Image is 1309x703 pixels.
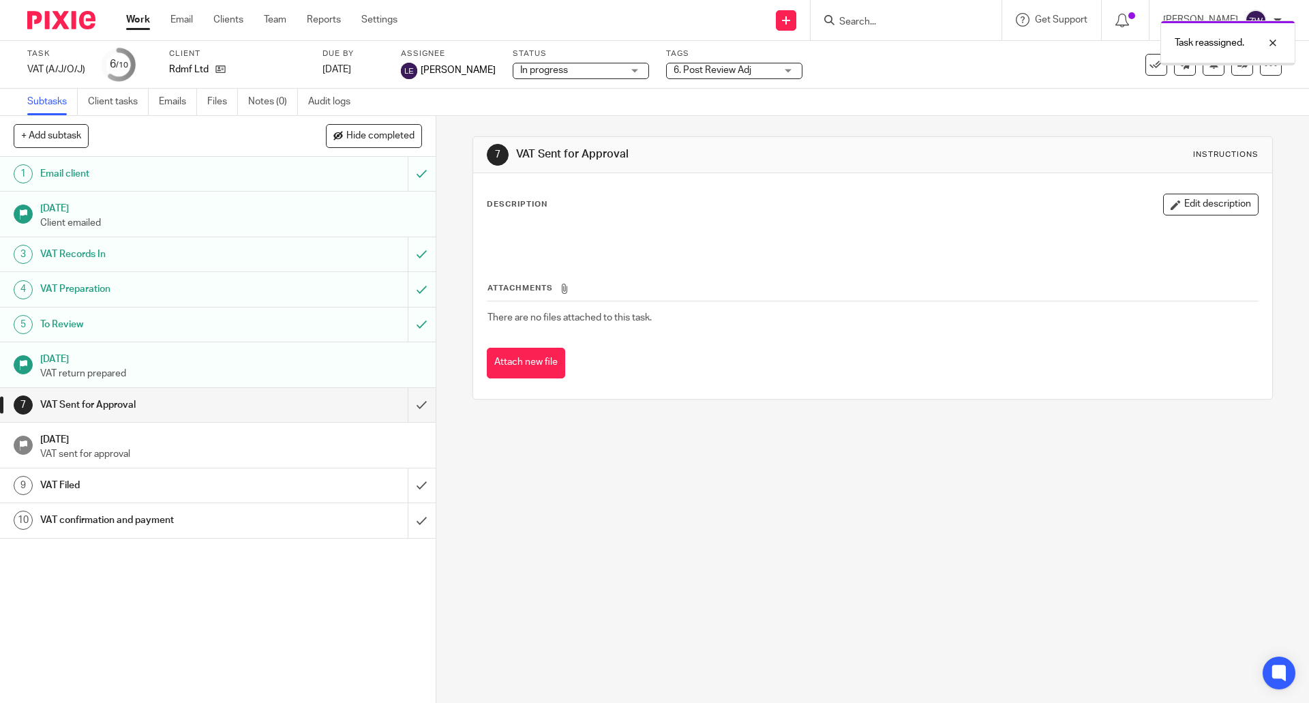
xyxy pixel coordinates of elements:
[116,61,128,69] small: /10
[40,164,276,184] h1: Email client
[14,245,33,264] div: 3
[169,48,305,59] label: Client
[170,13,193,27] a: Email
[40,510,276,530] h1: VAT confirmation and payment
[40,430,422,447] h1: [DATE]
[40,314,276,335] h1: To Review
[40,244,276,265] h1: VAT Records In
[14,511,33,530] div: 10
[14,164,33,183] div: 1
[40,447,422,461] p: VAT sent for approval
[159,89,197,115] a: Emails
[326,124,422,147] button: Hide completed
[401,48,496,59] label: Assignee
[88,89,149,115] a: Client tasks
[207,89,238,115] a: Files
[14,124,89,147] button: + Add subtask
[307,13,341,27] a: Reports
[40,198,422,215] h1: [DATE]
[40,395,276,415] h1: VAT Sent for Approval
[1245,10,1267,31] img: svg%3E
[674,65,751,75] span: 6. Post Review Adj
[14,280,33,299] div: 4
[14,315,33,334] div: 5
[14,395,33,415] div: 7
[40,216,422,230] p: Client emailed
[1163,194,1259,215] button: Edit description
[487,348,565,378] button: Attach new file
[487,284,553,292] span: Attachments
[401,63,417,79] img: svg%3E
[264,13,286,27] a: Team
[213,13,243,27] a: Clients
[14,476,33,495] div: 9
[110,57,128,72] div: 6
[169,63,209,76] p: Rdmf Ltd
[308,89,361,115] a: Audit logs
[27,11,95,29] img: Pixie
[487,313,652,323] span: There are no files attached to this task.
[126,13,150,27] a: Work
[27,89,78,115] a: Subtasks
[487,144,509,166] div: 7
[361,13,397,27] a: Settings
[27,48,85,59] label: Task
[40,475,276,496] h1: VAT Filed
[40,367,422,380] p: VAT return prepared
[346,131,415,142] span: Hide completed
[40,349,422,366] h1: [DATE]
[516,147,902,162] h1: VAT Sent for Approval
[40,279,276,299] h1: VAT Preparation
[322,48,384,59] label: Due by
[487,199,547,210] p: Description
[1175,36,1244,50] p: Task reassigned.
[322,65,351,74] span: [DATE]
[27,63,85,76] div: VAT (A/J/O/J)
[248,89,298,115] a: Notes (0)
[520,65,568,75] span: In progress
[513,48,649,59] label: Status
[1193,149,1259,160] div: Instructions
[421,63,496,77] span: [PERSON_NAME]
